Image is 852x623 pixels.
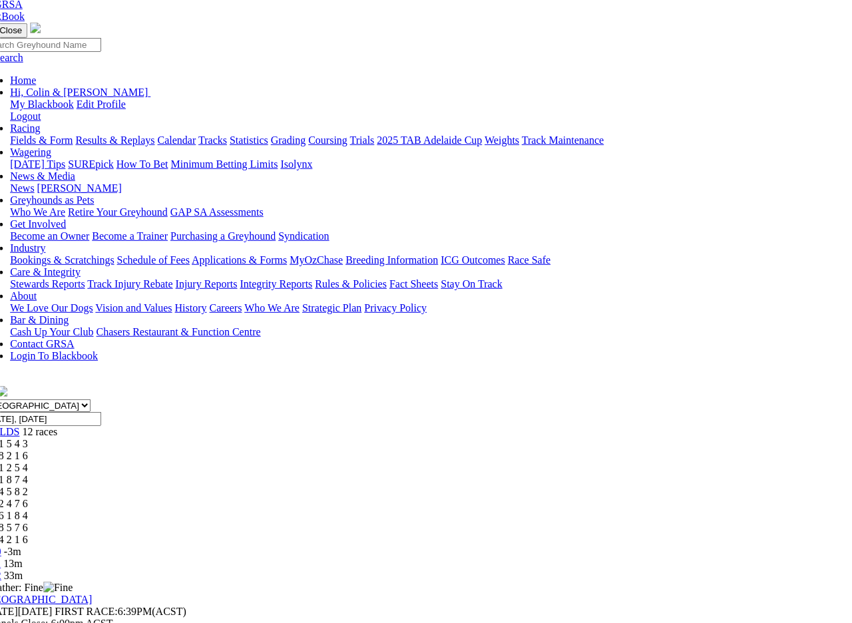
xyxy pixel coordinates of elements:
[278,230,329,242] a: Syndication
[174,302,206,313] a: History
[10,99,825,122] div: Hi, Colin & [PERSON_NAME]
[345,254,438,266] a: Breeding Information
[315,278,387,290] a: Rules & Policies
[10,194,94,206] a: Greyhounds as Pets
[77,99,126,110] a: Edit Profile
[10,122,40,134] a: Racing
[522,134,604,146] a: Track Maintenance
[10,218,66,230] a: Get Involved
[4,570,23,581] span: 33m
[68,158,113,170] a: SUREpick
[441,278,502,290] a: Stay On Track
[10,230,825,242] div: Get Involved
[10,326,825,338] div: Bar & Dining
[10,206,825,218] div: Greyhounds as Pets
[364,302,427,313] a: Privacy Policy
[10,338,74,349] a: Contact GRSA
[10,134,73,146] a: Fields & Form
[4,546,21,557] span: -3m
[116,254,189,266] a: Schedule of Fees
[175,278,237,290] a: Injury Reports
[389,278,438,290] a: Fact Sheets
[308,134,347,146] a: Coursing
[170,206,264,218] a: GAP SA Assessments
[10,110,41,122] a: Logout
[43,582,73,594] img: Fine
[230,134,268,146] a: Statistics
[3,558,22,569] span: 13m
[170,230,276,242] a: Purchasing a Greyhound
[87,278,172,290] a: Track Injury Rebate
[209,302,242,313] a: Careers
[280,158,312,170] a: Isolynx
[22,426,57,437] span: 12 races
[92,230,168,242] a: Become a Trainer
[10,158,65,170] a: [DATE] Tips
[244,302,300,313] a: Who We Are
[116,158,168,170] a: How To Bet
[170,158,278,170] a: Minimum Betting Limits
[10,302,93,313] a: We Love Our Dogs
[10,290,37,302] a: About
[198,134,227,146] a: Tracks
[349,134,374,146] a: Trials
[10,242,45,254] a: Industry
[10,146,51,158] a: Wagering
[10,87,150,98] a: Hi, Colin & [PERSON_NAME]
[75,134,154,146] a: Results & Replays
[507,254,550,266] a: Race Safe
[10,75,36,86] a: Home
[10,158,825,170] div: Wagering
[68,206,168,218] a: Retire Your Greyhound
[10,254,114,266] a: Bookings & Scratchings
[10,230,89,242] a: Become an Owner
[485,134,519,146] a: Weights
[96,326,260,337] a: Chasers Restaurant & Function Centre
[30,23,41,33] img: logo-grsa-white.png
[55,606,186,617] span: 6:39PM(ACST)
[302,302,361,313] a: Strategic Plan
[10,326,93,337] a: Cash Up Your Club
[10,134,825,146] div: Racing
[240,278,312,290] a: Integrity Reports
[10,182,34,194] a: News
[377,134,482,146] a: 2025 TAB Adelaide Cup
[441,254,505,266] a: ICG Outcomes
[10,278,825,290] div: Care & Integrity
[10,182,825,194] div: News & Media
[10,302,825,314] div: About
[10,99,74,110] a: My Blackbook
[192,254,287,266] a: Applications & Forms
[271,134,306,146] a: Grading
[10,314,69,325] a: Bar & Dining
[10,254,825,266] div: Industry
[10,87,148,98] span: Hi, Colin & [PERSON_NAME]
[95,302,172,313] a: Vision and Values
[290,254,343,266] a: MyOzChase
[55,606,117,617] span: FIRST RACE:
[10,266,81,278] a: Care & Integrity
[10,350,98,361] a: Login To Blackbook
[37,182,121,194] a: [PERSON_NAME]
[10,170,75,182] a: News & Media
[157,134,196,146] a: Calendar
[10,206,65,218] a: Who We Are
[10,278,85,290] a: Stewards Reports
